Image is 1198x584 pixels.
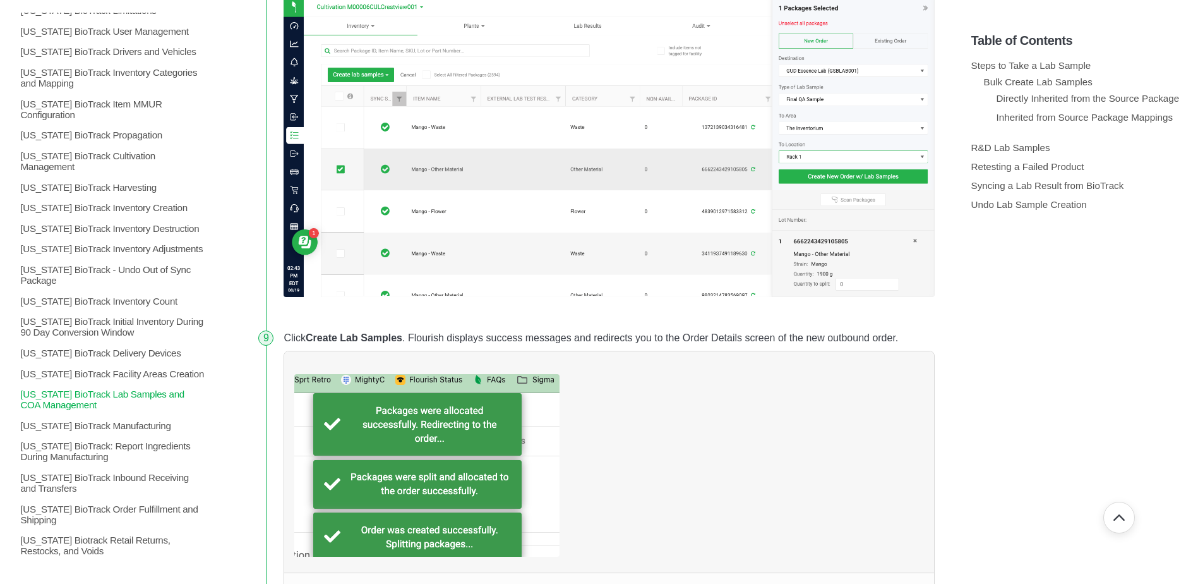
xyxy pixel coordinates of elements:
p: [US_STATE] BioTrack Facility Areas Creation [19,368,206,379]
a: Syncing a Lab Result from BioTrack [971,180,1124,191]
a: Undo Lab Sample Creation [971,199,1087,210]
a: Steps to Take a Lab Sample [971,60,1091,71]
p: [US_STATE] BioTrack Propagation [19,130,206,140]
p: [US_STATE] BioTrack Item MMUR Configuration [19,98,206,119]
p: [US_STATE] BioTrack User Management [19,25,206,36]
p: [US_STATE] BioTrack Inventory Adjustments [19,243,206,254]
a: R&D Lab Samples [971,142,1050,153]
p: [US_STATE] BioTrack Inbound Receiving and Transfers [19,472,206,494]
p: [US_STATE] BioTrack - Undo Out of Sync Package [19,264,206,286]
a: [US_STATE] BioTrack Inbound Receiving and Transfers [9,472,206,494]
img: image.png [294,374,560,557]
p: [US_STATE] BioTrack Cultivation Management [19,150,206,171]
a: [US_STATE] BioTrack Order Fulfillment and Shipping [9,503,206,525]
a: [US_STATE] BioTrack Drivers and Vehicles [9,46,206,57]
button: Go back to top of document [1103,502,1135,533]
strong: Create Lab Samples [306,332,402,343]
h5: Table of Contents [971,33,1189,48]
p: [US_STATE] BioTrack Inventory Creation [19,202,206,213]
a: [US_STATE] BioTrack Facility Areas Creation [9,368,206,379]
a: [US_STATE] Biotrack Retail Returns, Restocks, and Voids [9,535,206,556]
section: Table of Contents [971,13,1189,565]
a: Bulk Create Lab Samples [984,76,1093,87]
a: [US_STATE] BioTrack Inventory Creation [9,202,206,213]
p: [US_STATE] BioTrack: Report Ingredients During Manufacturing [19,441,206,462]
p: [US_STATE] BioTrack Inventory Categories and Mapping [19,67,206,88]
a: [US_STATE] BioTrack Harvesting [9,181,206,192]
a: [US_STATE] BioTrack - Undo Out of Sync Package [9,264,206,286]
a: [US_STATE] BioTrack Inventory Destruction [9,222,206,233]
a: Inherited from Source Package Mappings [997,112,1173,123]
a: [US_STATE] BioTrack Cultivation Management [9,150,206,171]
a: [US_STATE] BioTrack User Management [9,25,206,36]
a: [US_STATE] BioTrack: Report Ingredients During Manufacturing [9,441,206,462]
a: [US_STATE] BioTrack Inventory Categories and Mapping [9,67,206,88]
p: [US_STATE] BioTrack Order Fulfillment and Shipping [19,503,206,525]
a: [US_STATE] BioTrack Inventory Adjustments [9,243,206,254]
p: [US_STATE] BioTrack Manufacturing [19,420,206,430]
a: [US_STATE] BioTrack Initial Inventory During 90 Day Conversion Window [9,316,206,338]
p: [US_STATE] BioTrack Inventory Count [19,295,206,306]
a: Directly Inherited from the Source Package [997,93,1180,104]
p: [US_STATE] BioTrack Initial Inventory During 90 Day Conversion Window [19,316,206,338]
a: [US_STATE] BioTrack Lab Samples and COA Management [9,389,206,410]
p: [US_STATE] BioTrack Lab Samples and COA Management [19,389,206,410]
p: [US_STATE] BioTrack Delivery Devices [19,347,206,358]
p: [US_STATE] BioTrack Harvesting [19,181,206,192]
a: [US_STATE] BioTrack Manufacturing [9,420,206,430]
p: [US_STATE] Biotrack Retail Returns, Restocks, and Voids [19,535,206,556]
a: Retesting a Failed Product [971,161,1084,172]
a: [US_STATE] BioTrack Inventory Count [9,295,206,306]
a: [US_STATE] BioTrack Item MMUR Configuration [9,98,206,119]
p: [US_STATE] BioTrack Inventory Destruction [19,222,206,233]
a: [US_STATE] BioTrack Propagation [9,130,206,140]
p: [US_STATE] BioTrack Drivers and Vehicles [19,46,206,57]
a: [US_STATE] BioTrack Delivery Devices [9,347,206,358]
